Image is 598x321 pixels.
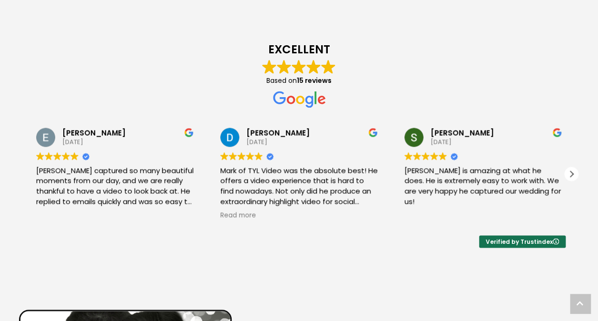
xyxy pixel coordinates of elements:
[62,128,194,138] div: [PERSON_NAME]
[19,41,579,58] strong: EXCELLENT
[184,128,194,137] img: Google
[439,152,447,160] img: Google
[36,128,55,147] img: Elizabeth Lengyel profile picture
[552,128,562,137] img: Google
[479,235,566,248] div: Verified by Trustindex
[266,76,332,86] span: Based on
[422,152,430,160] img: Google
[297,76,332,85] strong: 15 reviews
[220,211,256,220] span: Read more
[321,60,335,74] img: Google
[277,60,291,74] img: Google
[70,152,78,160] img: Google
[404,165,562,207] div: [PERSON_NAME] is amazing at what he does. He is extremely easy to work with. We are very happy he...
[273,91,325,108] img: Google
[62,138,194,146] div: [DATE]
[404,128,423,147] img: Sean Evancho profile picture
[404,152,412,160] img: Google
[292,60,306,74] img: Google
[36,152,44,160] img: Google
[430,152,438,160] img: Google
[246,138,378,146] div: [DATE]
[368,128,378,137] img: Google
[36,165,194,207] div: [PERSON_NAME] captured so many beautiful moments from our day, and we are really thankful to have...
[431,138,562,146] div: [DATE]
[564,167,578,181] div: Next review
[431,128,562,138] div: [PERSON_NAME]
[229,152,237,160] img: Google
[53,152,61,160] img: Google
[306,60,321,74] img: Google
[262,60,276,74] img: Google
[237,152,245,160] img: Google
[255,152,263,160] img: Google
[220,165,378,207] div: Mark of TYL Video was the absolute best! He offers a video experience that is hard to find nowada...
[246,128,378,138] div: [PERSON_NAME]
[45,152,53,160] img: Google
[220,152,228,160] img: Google
[246,152,254,160] img: Google
[62,152,70,160] img: Google
[413,152,421,160] img: Google
[220,128,239,147] img: Dana Mandarino profile picture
